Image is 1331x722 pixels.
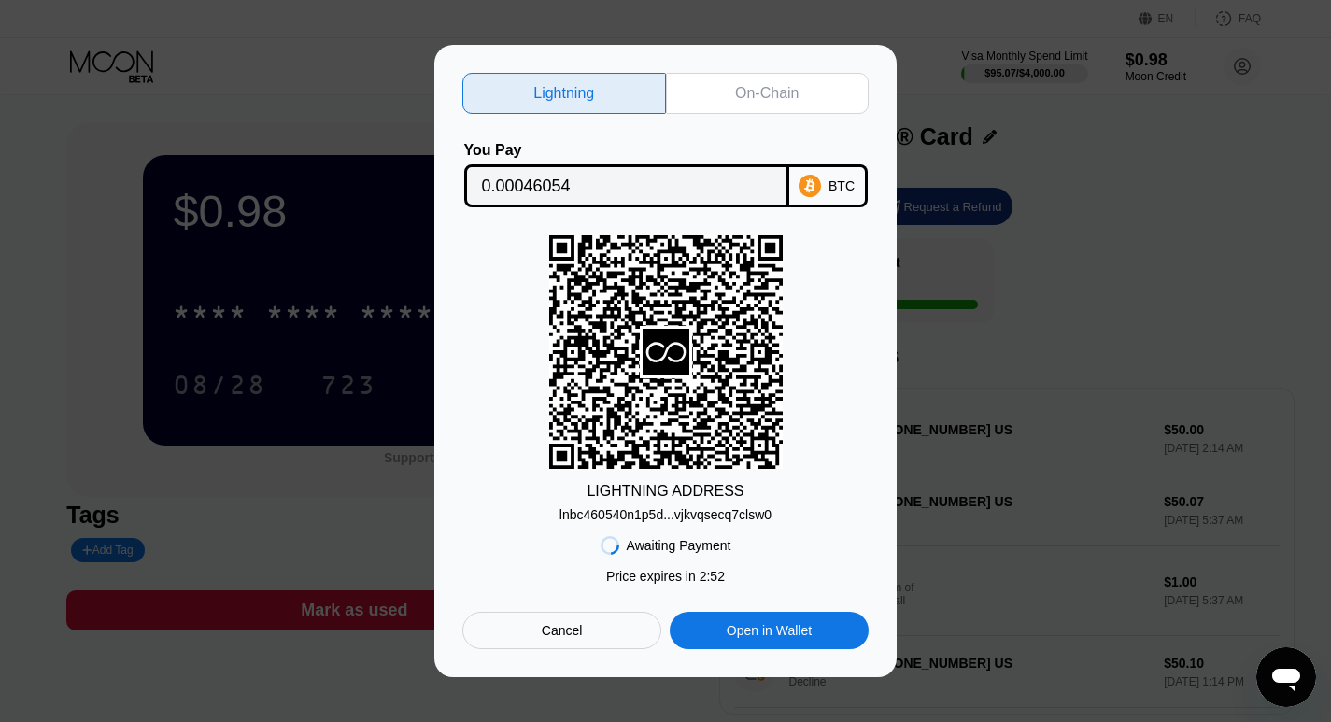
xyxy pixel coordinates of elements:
div: Lightning [462,73,666,114]
div: Open in Wallet [670,612,869,649]
div: Cancel [542,622,583,639]
div: Lightning [533,84,594,103]
div: Price expires in [606,569,725,584]
div: You Pay [464,142,789,159]
div: Cancel [462,612,661,649]
div: On-Chain [735,84,799,103]
iframe: Button to launch messaging window [1256,647,1316,707]
div: lnbc460540n1p5d...vjkvqsecq7clsw0 [559,500,772,522]
div: BTC [828,178,855,193]
div: Awaiting Payment [627,538,731,553]
div: lnbc460540n1p5d...vjkvqsecq7clsw0 [559,507,772,522]
span: 2 : 52 [700,569,725,584]
div: Open in Wallet [727,622,812,639]
div: On-Chain [666,73,870,114]
div: LIGHTNING ADDRESS [587,483,743,500]
div: You PayBTC [462,142,869,207]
